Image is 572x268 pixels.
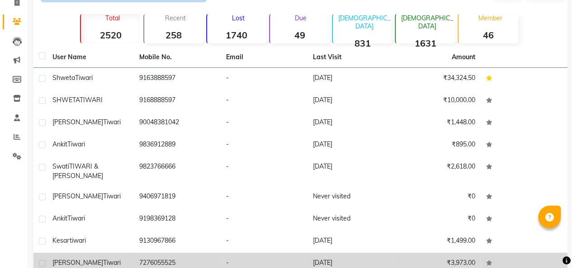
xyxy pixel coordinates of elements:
td: ₹2,618.00 [394,156,481,186]
th: Amount [446,47,481,67]
p: Member [462,14,518,22]
span: Kesar [52,236,70,244]
p: Total [85,14,140,22]
td: Never visited [307,186,394,208]
td: 9823766666 [134,156,221,186]
span: TIWARI & [PERSON_NAME] [52,162,103,180]
td: [DATE] [307,90,394,112]
span: Tiwari [75,74,93,82]
span: Ankit [52,214,67,222]
td: - [221,68,307,90]
strong: 1631 [396,38,455,49]
strong: 831 [333,38,392,49]
td: 9836912889 [134,134,221,156]
td: 9163888597 [134,68,221,90]
span: Ankit [52,140,67,148]
th: Last Visit [307,47,394,68]
th: User Name [47,47,134,68]
p: [DEMOGRAPHIC_DATA] [336,14,392,30]
td: ₹1,499.00 [394,230,481,253]
strong: 49 [270,29,329,41]
span: Tiwari [103,259,121,267]
td: - [221,208,307,230]
th: Email [221,47,307,68]
td: 9406971819 [134,186,221,208]
td: ₹34,324.50 [394,68,481,90]
td: [DATE] [307,134,394,156]
strong: 46 [459,29,518,41]
td: - [221,186,307,208]
strong: 1740 [207,29,266,41]
span: Swati [52,162,69,170]
td: ₹895.00 [394,134,481,156]
span: tiwari [70,236,86,244]
span: [PERSON_NAME] [52,259,103,267]
span: TIWARI [80,96,103,104]
td: ₹10,000.00 [394,90,481,112]
td: - [221,112,307,134]
td: [DATE] [307,68,394,90]
span: Tiwari [67,140,85,148]
td: ₹1,448.00 [394,112,481,134]
p: Recent [148,14,203,22]
strong: 2520 [81,29,140,41]
span: Shweta [52,74,75,82]
span: SHWETA [52,96,80,104]
span: [PERSON_NAME] [52,118,103,126]
td: [DATE] [307,230,394,253]
td: Never visited [307,208,394,230]
span: Tiwari [67,214,85,222]
td: - [221,90,307,112]
td: 9130967866 [134,230,221,253]
span: Tiwari [103,192,121,200]
p: [DEMOGRAPHIC_DATA] [399,14,455,30]
th: Mobile No. [134,47,221,68]
td: 90048381042 [134,112,221,134]
td: - [221,156,307,186]
strong: 258 [144,29,203,41]
p: Lost [211,14,266,22]
td: 9168888597 [134,90,221,112]
span: Tiwari [103,118,121,126]
td: ₹0 [394,208,481,230]
td: [DATE] [307,156,394,186]
td: - [221,134,307,156]
td: [DATE] [307,112,394,134]
p: Due [272,14,329,22]
td: 9198369128 [134,208,221,230]
td: ₹0 [394,186,481,208]
td: - [221,230,307,253]
span: [PERSON_NAME] [52,192,103,200]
